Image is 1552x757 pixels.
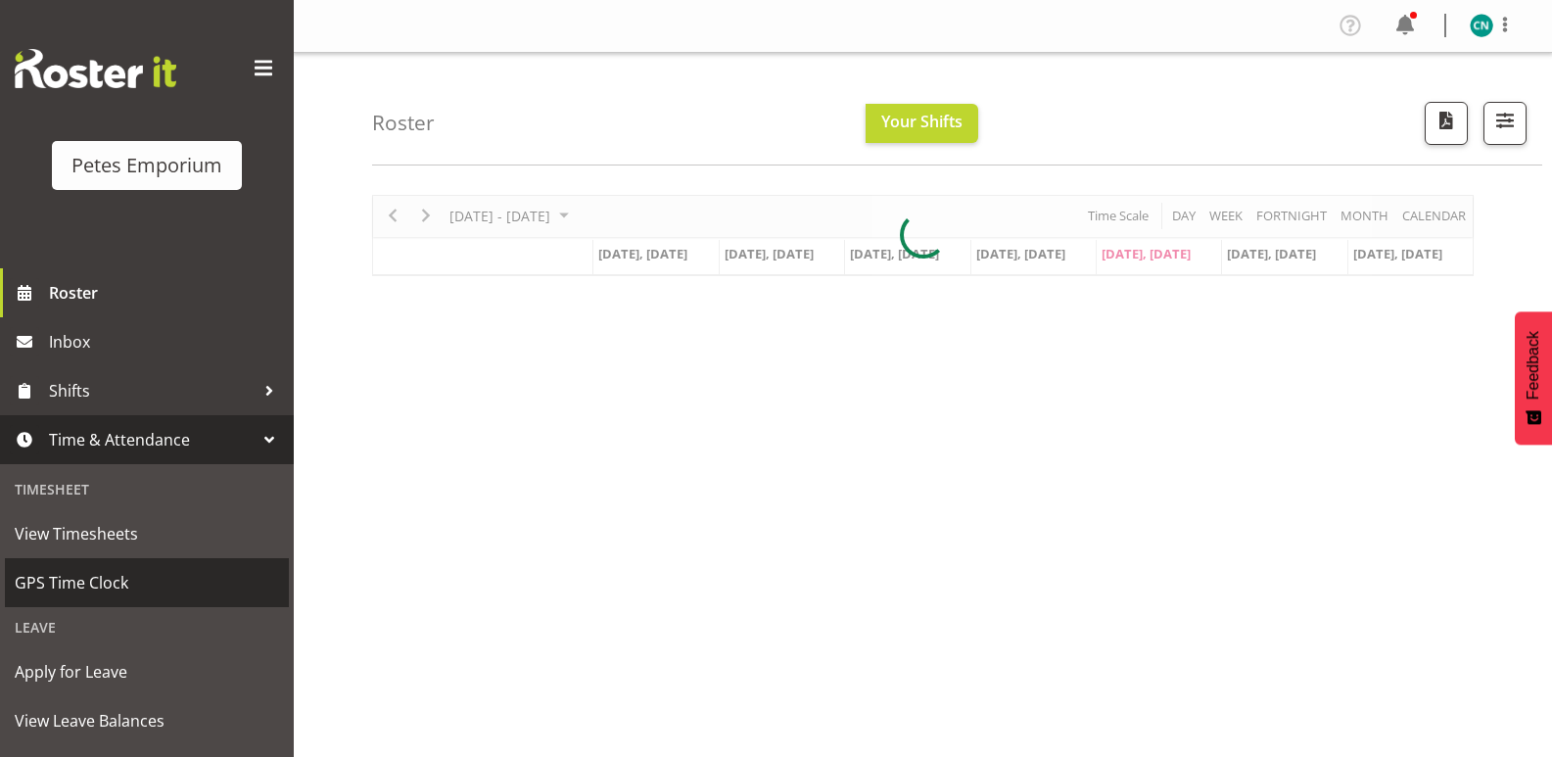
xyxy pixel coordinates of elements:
button: Your Shifts [866,104,978,143]
button: Feedback - Show survey [1515,311,1552,445]
a: View Leave Balances [5,696,289,745]
span: Inbox [49,327,284,356]
span: Roster [49,278,284,308]
img: Rosterit website logo [15,49,176,88]
a: Apply for Leave [5,647,289,696]
span: View Leave Balances [15,706,279,735]
span: Feedback [1525,331,1542,400]
span: GPS Time Clock [15,568,279,597]
span: Time & Attendance [49,425,255,454]
div: Timesheet [5,469,289,509]
button: Filter Shifts [1483,102,1527,145]
div: Petes Emporium [71,151,222,180]
button: Download a PDF of the roster according to the set date range. [1425,102,1468,145]
div: Leave [5,607,289,647]
a: GPS Time Clock [5,558,289,607]
span: Your Shifts [881,111,963,132]
img: christine-neville11214.jpg [1470,14,1493,37]
span: Shifts [49,376,255,405]
span: View Timesheets [15,519,279,548]
span: Apply for Leave [15,657,279,686]
h4: Roster [372,112,435,134]
a: View Timesheets [5,509,289,558]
